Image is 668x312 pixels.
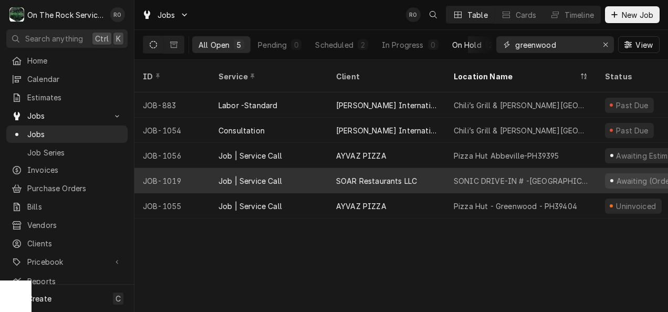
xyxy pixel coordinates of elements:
div: Chili’s Grill & [PERSON_NAME][GEOGRAPHIC_DATA] [454,125,588,136]
div: 2 [488,39,494,50]
div: O [9,7,24,22]
button: Open search [425,6,442,23]
div: JOB-1056 [134,143,210,168]
span: Reports [27,276,122,287]
a: Estimates [6,89,128,106]
span: Create [27,294,51,303]
div: Pizza Hut Abbeville-PH39395 [454,150,559,161]
a: Jobs [6,126,128,143]
div: Cards [516,9,537,20]
span: K [116,33,121,44]
div: JOB-1019 [134,168,210,193]
div: Pizza Hut - Greenwood - PH39404 [454,201,577,212]
a: Bills [6,198,128,215]
div: Scheduled [315,39,353,50]
span: Job Series [27,147,122,158]
input: Keyword search [515,36,594,53]
span: Jobs [27,129,122,140]
div: [PERSON_NAME] International Inc [336,100,437,111]
div: Job | Service Call [218,150,282,161]
a: Job Series [6,144,128,161]
div: AYVAZ PIZZA [336,201,387,212]
div: JOB-883 [134,92,210,118]
button: Search anythingCtrlK [6,29,128,48]
div: JOB-1054 [134,118,210,143]
div: Past Due [615,100,650,111]
a: Home [6,52,128,69]
a: Calendar [6,70,128,88]
div: Past Due [615,125,650,136]
div: Rich Ortega's Avatar [110,7,125,22]
div: SONIC DRIVE-IN # -[GEOGRAPHIC_DATA] [454,175,588,186]
span: Vendors [27,220,122,231]
div: [PERSON_NAME] International Inc [336,125,437,136]
a: Reports [6,273,128,290]
div: Client [336,71,435,82]
span: Home [27,55,122,66]
div: Job | Service Call [218,201,282,212]
div: On The Rock Services's Avatar [9,7,24,22]
div: RO [406,7,421,22]
a: Clients [6,235,128,252]
a: Go to Jobs [138,6,193,24]
span: Ctrl [95,33,109,44]
div: RO [110,7,125,22]
div: On Hold [452,39,482,50]
span: New Job [620,9,655,20]
div: SOAR Restaurants LLC [336,175,417,186]
div: Chili’s Grill & [PERSON_NAME][GEOGRAPHIC_DATA] [454,100,588,111]
div: Labor -Standard [218,100,277,111]
span: Clients [27,238,122,249]
a: Purchase Orders [6,180,128,197]
button: New Job [605,6,660,23]
div: JOB-1055 [134,193,210,219]
a: Go to Pricebook [6,253,128,271]
div: 2 [360,39,366,50]
div: Table [467,9,488,20]
button: Erase input [597,36,614,53]
span: C [116,293,121,304]
span: Bills [27,201,122,212]
div: 0 [430,39,436,50]
button: View [618,36,660,53]
div: Uninvoiced [615,201,657,212]
span: View [633,39,655,50]
div: Service [218,71,317,82]
span: Pricebook [27,256,107,267]
span: Calendar [27,74,122,85]
div: AYVAZ PIZZA [336,150,387,161]
span: Purchase Orders [27,183,122,194]
span: Invoices [27,164,122,175]
div: Location Name [454,71,578,82]
div: Pending [258,39,287,50]
span: Estimates [27,92,122,103]
div: In Progress [382,39,424,50]
a: Invoices [6,161,128,179]
div: Rich Ortega's Avatar [406,7,421,22]
span: Search anything [25,33,83,44]
div: All Open [199,39,229,50]
a: Vendors [6,216,128,234]
a: Go to Jobs [6,107,128,124]
div: Job | Service Call [218,175,282,186]
div: Consultation [218,125,265,136]
div: 0 [293,39,299,50]
div: Timeline [565,9,594,20]
div: 5 [236,39,242,50]
div: ID [143,71,200,82]
span: Jobs [27,110,107,121]
div: On The Rock Services [27,9,105,20]
span: Jobs [158,9,175,20]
